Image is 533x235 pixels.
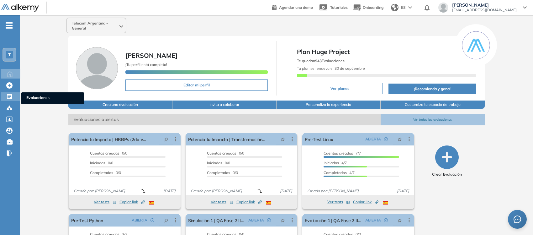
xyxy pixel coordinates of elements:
[324,151,361,156] span: 7/7
[381,101,485,109] button: Customiza tu espacio de trabajo
[391,4,398,11] img: world
[90,161,113,165] span: 0/0
[159,134,173,144] button: pushpin
[94,198,116,206] button: Ver tests
[188,133,266,145] a: Potencia tu Impacto | Transformación (2da vuelta)
[276,215,290,225] button: pushpin
[334,66,365,71] b: 30 de septiembre
[6,25,13,26] i: -
[188,214,246,227] a: Simulación 1 | QA Fase 2 Iteración 3
[76,47,118,89] img: Foto de perfil
[281,137,285,142] span: pushpin
[393,215,407,225] button: pushpin
[353,199,378,205] span: Copiar link
[164,137,168,142] span: pushpin
[297,66,365,71] span: Tu plan se renueva el
[132,217,147,223] span: ABIERTA
[71,214,103,227] a: Pre-Test Python
[188,188,245,194] span: Creado por: [PERSON_NAME]
[248,217,264,223] span: ABIERTA
[277,101,381,109] button: Personaliza la experiencia
[71,188,128,194] span: Creado por: [PERSON_NAME]
[514,216,521,223] span: message
[297,47,476,57] span: Plan Huge Project
[1,4,39,12] img: Logo
[452,3,517,8] span: [PERSON_NAME]
[164,218,168,223] span: pushpin
[90,151,127,156] span: 0/0
[324,170,347,175] span: Completados
[68,101,172,109] button: Crea una evaluación
[277,188,295,194] span: [DATE]
[279,5,313,10] span: Agendar una demo
[353,1,383,14] button: Onboarding
[281,218,285,223] span: pushpin
[305,214,363,227] a: Evaluación 1 | QA Fase 2 Iteración 3
[150,218,154,222] span: check-circle
[408,6,412,9] img: arrow
[207,161,222,165] span: Iniciadas
[452,8,517,13] span: [EMAIL_ADDRESS][DOMAIN_NAME]
[315,58,322,63] b: 943
[68,114,380,125] span: Evaluaciones abiertas
[207,151,236,156] span: Cuentas creadas
[363,5,383,10] span: Onboarding
[384,137,388,141] span: check-circle
[297,58,345,63] span: Te quedan Evaluaciones
[207,170,230,175] span: Completados
[72,21,118,31] span: Telecom Argentina - General
[381,114,485,125] button: Ver todas las evaluaciones
[90,151,119,156] span: Cuentas creadas
[353,198,378,206] button: Copiar link
[393,134,407,144] button: pushpin
[125,52,177,59] span: [PERSON_NAME]
[297,83,383,94] button: Ver planes
[327,198,350,206] button: Ver tests
[398,218,402,223] span: pushpin
[26,95,79,102] span: Evaluaciones
[207,170,238,175] span: 0/0
[149,201,154,205] img: ESP
[432,172,462,177] span: Crear Evaluación
[324,170,355,175] span: 4/7
[159,215,173,225] button: pushpin
[172,101,277,109] button: Invita a colaborar
[125,62,167,67] span: ¡Tu perfil está completo!
[388,84,476,94] button: ¡Recomienda y gana!
[401,5,406,10] span: ES
[71,133,149,145] a: Potencia tu Impacto | HRBPs (2da vuelta)
[236,199,262,205] span: Copiar link
[276,134,290,144] button: pushpin
[207,161,230,165] span: 0/0
[90,161,105,165] span: Iniciadas
[394,188,412,194] span: [DATE]
[305,188,361,194] span: Creado por: [PERSON_NAME]
[324,161,347,165] span: 4/7
[119,199,145,205] span: Copiar link
[266,201,271,205] img: ESP
[305,133,333,145] a: Pre-Test Linux
[236,198,262,206] button: Copiar link
[8,52,11,57] span: T
[398,137,402,142] span: pushpin
[211,198,233,206] button: Ver tests
[267,218,271,222] span: check-circle
[207,151,244,156] span: 0/0
[384,218,388,222] span: check-circle
[365,136,381,142] span: ABIERTA
[161,188,178,194] span: [DATE]
[119,198,145,206] button: Copiar link
[90,170,121,175] span: 0/0
[324,161,339,165] span: Iniciadas
[432,145,462,177] button: Crear Evaluación
[125,79,267,91] button: Editar mi perfil
[324,151,353,156] span: Cuentas creadas
[272,3,313,11] a: Agendar una demo
[330,5,348,10] span: Tutoriales
[383,201,388,205] img: ESP
[90,170,113,175] span: Completados
[365,217,381,223] span: ABIERTA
